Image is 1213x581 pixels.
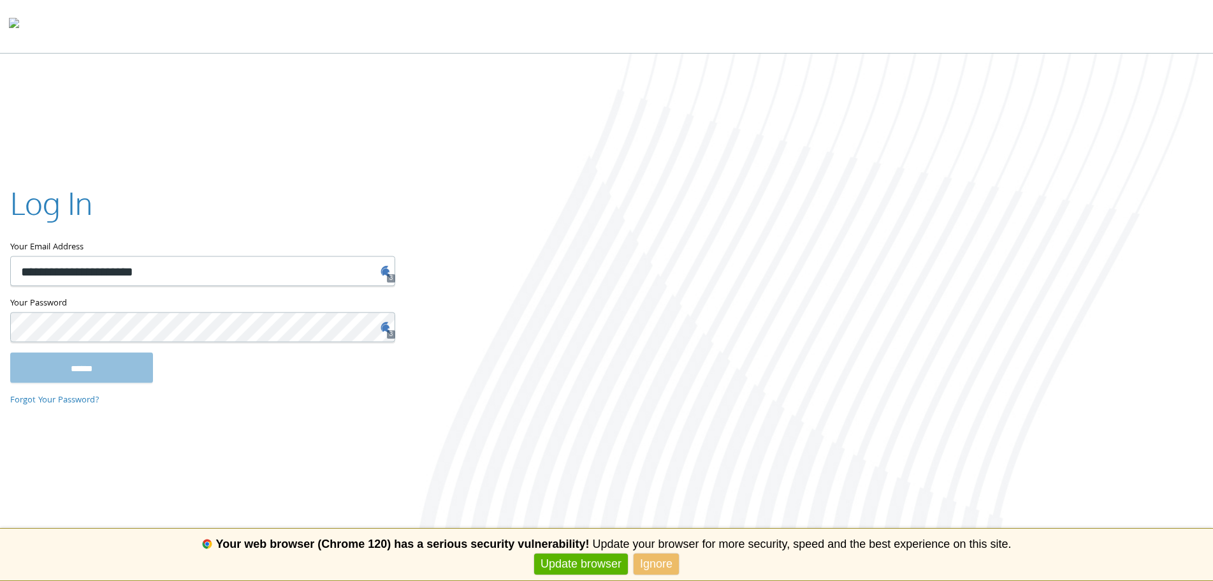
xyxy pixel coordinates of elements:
[10,393,99,408] a: Forgot Your Password?
[10,296,394,312] label: Your Password
[216,538,590,550] b: Your web browser (Chrome 120) has a serious security vulnerability!
[634,554,679,575] a: Ignore
[592,538,1011,550] span: Update your browser for more security, speed and the best experience on this site.
[10,182,92,224] h2: Log In
[9,13,19,39] img: todyl-logo-dark.svg
[534,554,628,575] a: Update browser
